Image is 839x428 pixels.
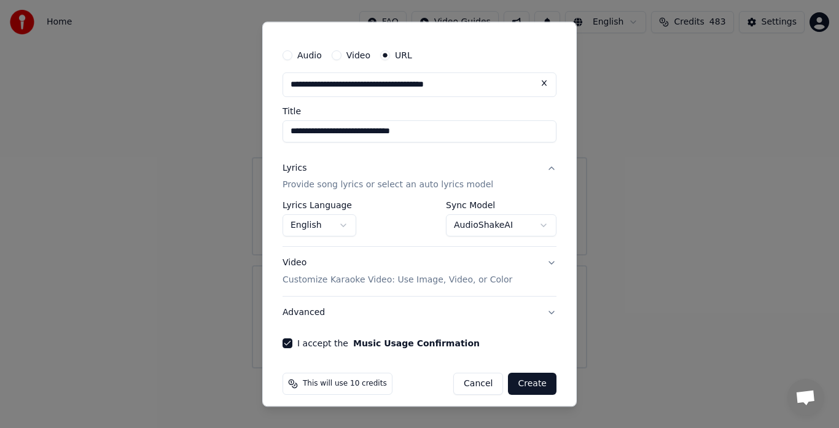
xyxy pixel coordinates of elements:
label: Lyrics Language [283,201,356,210]
div: Lyrics [283,162,306,174]
button: Cancel [453,373,503,395]
p: Provide song lyrics or select an auto lyrics model [283,179,493,192]
label: Audio [297,51,322,60]
span: This will use 10 credits [303,379,387,389]
button: VideoCustomize Karaoke Video: Use Image, Video, or Color [283,247,556,297]
button: I accept the [353,340,480,348]
label: Video [346,51,370,60]
label: Title [283,107,556,115]
div: LyricsProvide song lyrics or select an auto lyrics model [283,201,556,247]
h2: Create Karaoke [278,12,561,23]
p: Customize Karaoke Video: Use Image, Video, or Color [283,274,512,287]
button: Advanced [283,297,556,329]
button: LyricsProvide song lyrics or select an auto lyrics model [283,152,556,201]
label: I accept the [297,340,480,348]
label: Sync Model [446,201,556,210]
div: Video [283,257,512,287]
button: Create [508,373,556,395]
label: URL [395,51,412,60]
